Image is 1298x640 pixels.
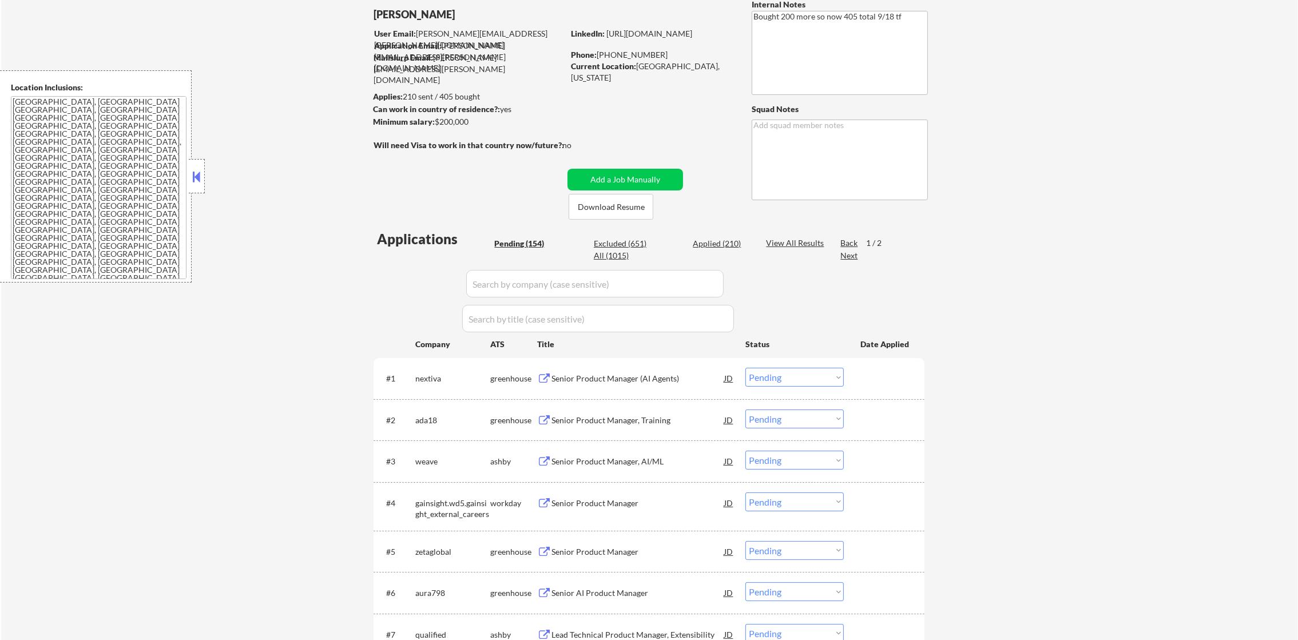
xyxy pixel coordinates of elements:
[693,238,750,249] div: Applied (210)
[723,492,735,513] div: JD
[374,29,416,38] strong: User Email:
[490,587,537,599] div: greenhouse
[386,373,406,384] div: #1
[860,339,911,350] div: Date Applied
[415,587,490,599] div: aura798
[415,415,490,426] div: ada18
[766,237,827,249] div: View All Results
[415,339,490,350] div: Company
[551,546,724,558] div: Senior Product Manager
[551,373,724,384] div: Senior Product Manager (AI Agents)
[571,61,733,83] div: [GEOGRAPHIC_DATA], [US_STATE]
[490,456,537,467] div: ashby
[551,456,724,467] div: Senior Product Manager, AI/ML
[490,339,537,350] div: ATS
[490,415,537,426] div: greenhouse
[723,541,735,562] div: JD
[373,117,435,126] strong: Minimum salary:
[415,456,490,467] div: weave
[415,373,490,384] div: nextiva
[840,250,859,261] div: Next
[490,373,537,384] div: greenhouse
[373,104,500,114] strong: Can work in country of residence?:
[551,498,724,509] div: Senior Product Manager
[569,194,653,220] button: Download Resume
[373,104,560,115] div: yes
[551,415,724,426] div: Senior Product Manager, Training
[594,250,651,261] div: All (1015)
[374,53,433,62] strong: Mailslurp Email:
[866,237,892,249] div: 1 / 2
[571,49,733,61] div: [PHONE_NUMBER]
[594,238,651,249] div: Excluded (651)
[374,41,442,50] strong: Application Email:
[537,339,735,350] div: Title
[567,169,683,190] button: Add a Job Manually
[466,270,724,297] input: Search by company (case sensitive)
[377,232,490,246] div: Applications
[606,29,692,38] a: [URL][DOMAIN_NAME]
[494,238,551,249] div: Pending (154)
[374,52,563,86] div: [PERSON_NAME][EMAIL_ADDRESS][PERSON_NAME][DOMAIN_NAME]
[745,333,844,354] div: Status
[386,415,406,426] div: #2
[551,587,724,599] div: Senior AI Product Manager
[490,546,537,558] div: greenhouse
[415,498,490,520] div: gainsight.wd5.gainsight_external_careers
[723,582,735,603] div: JD
[462,305,734,332] input: Search by title (case sensitive)
[840,237,859,249] div: Back
[752,104,928,115] div: Squad Notes
[374,40,563,74] div: [PERSON_NAME][EMAIL_ADDRESS][PERSON_NAME][DOMAIN_NAME]
[386,587,406,599] div: #6
[374,7,609,22] div: [PERSON_NAME]
[386,498,406,509] div: #4
[373,116,563,128] div: $200,000
[571,29,605,38] strong: LinkedIn:
[386,546,406,558] div: #5
[571,50,597,59] strong: Phone:
[373,91,563,102] div: 210 sent / 405 bought
[415,546,490,558] div: zetaglobal
[723,368,735,388] div: JD
[373,92,403,101] strong: Applies:
[11,82,187,93] div: Location Inclusions:
[562,140,595,151] div: no
[374,28,563,50] div: [PERSON_NAME][EMAIL_ADDRESS][PERSON_NAME][DOMAIN_NAME]
[571,61,636,71] strong: Current Location:
[374,140,564,150] strong: Will need Visa to work in that country now/future?:
[386,456,406,467] div: #3
[723,410,735,430] div: JD
[490,498,537,509] div: workday
[723,451,735,471] div: JD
